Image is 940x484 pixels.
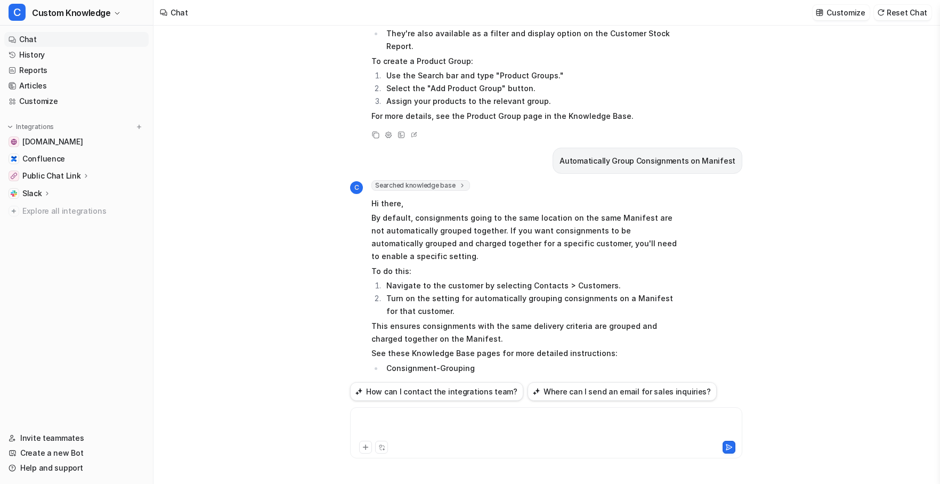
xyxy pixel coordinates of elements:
[22,154,65,164] span: Confluence
[528,382,717,401] button: Where can I send an email for sales inquiries?
[4,94,149,109] a: Customize
[350,382,523,401] button: How can I contact the integrations team?
[371,55,683,68] p: To create a Product Group:
[22,171,81,181] p: Public Chat Link
[11,139,17,145] img: help.cartoncloud.com
[32,5,111,20] span: Custom Knowledge
[4,461,149,475] a: Help and support
[16,123,54,131] p: Integrations
[22,188,42,199] p: Slack
[11,156,17,162] img: Confluence
[4,32,149,47] a: Chat
[4,204,149,219] a: Explore all integrations
[4,151,149,166] a: ConfluenceConfluence
[383,279,683,292] li: Navigate to the customer by selecting Contacts > Customers.
[371,180,470,191] span: Searched knowledge base
[6,123,14,131] img: expand menu
[383,95,683,108] li: Assign your products to the relevant group.
[874,5,931,20] button: Reset Chat
[4,122,57,132] button: Integrations
[4,134,149,149] a: help.cartoncloud.com[DOMAIN_NAME]
[22,203,144,220] span: Explore all integrations
[383,82,683,95] li: Select the "Add Product Group" button.
[11,173,17,179] img: Public Chat Link
[371,212,683,263] p: By default, consignments going to the same location on the same Manifest are not automatically gr...
[135,123,143,131] img: menu_add.svg
[371,347,683,360] p: See these Knowledge Base pages for more detailed instructions:
[813,5,869,20] button: Customize
[4,63,149,78] a: Reports
[383,292,683,318] li: Turn on the setting for automatically grouping consignments on a Manifest for that customer.
[877,9,885,17] img: reset
[371,265,683,278] p: To do this:
[9,206,19,216] img: explore all integrations
[826,7,865,18] p: Customize
[371,110,683,123] p: For more details, see the Product Group page in the Knowledge Base.
[4,47,149,62] a: History
[171,7,188,18] div: Chat
[4,446,149,461] a: Create a new Bot
[4,431,149,446] a: Invite teammates
[383,362,683,375] li: Consignment-Grouping
[22,136,83,147] span: [DOMAIN_NAME]
[383,27,683,53] li: They're also available as a filter and display option on the Customer Stock Report.
[560,155,735,167] p: Automatically Group Consignments on Manifest
[371,197,683,210] p: Hi there,
[11,190,17,197] img: Slack
[383,69,683,82] li: Use the Search bar and type "Product Groups."
[9,4,26,21] span: C
[816,9,823,17] img: customize
[4,78,149,93] a: Articles
[371,320,683,345] p: This ensures consignments with the same delivery criteria are grouped and charged together on the...
[350,181,363,194] span: C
